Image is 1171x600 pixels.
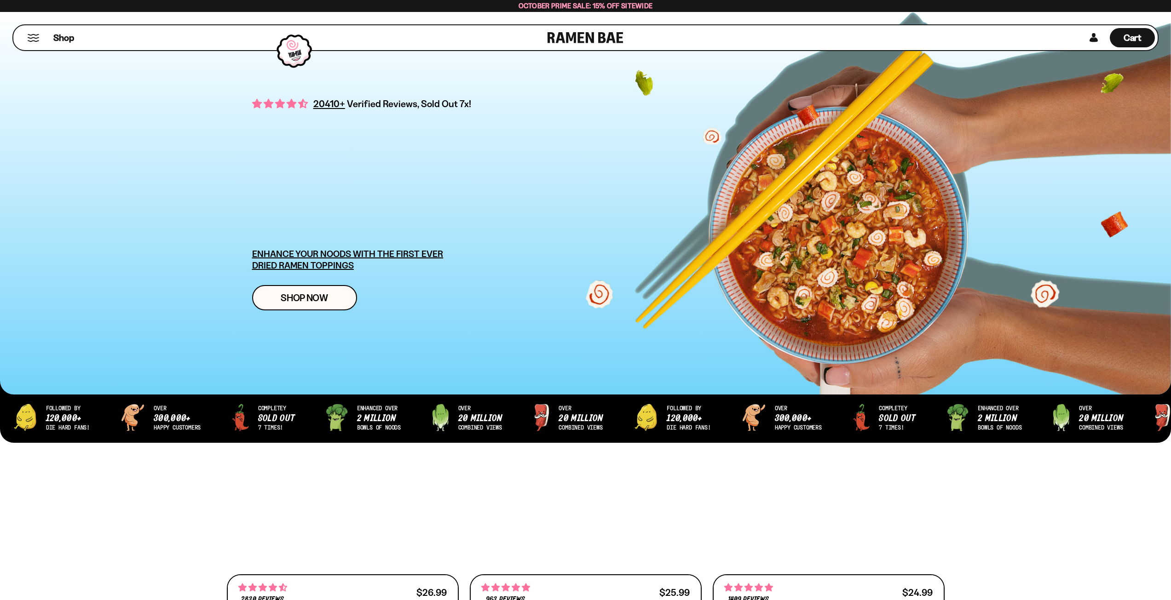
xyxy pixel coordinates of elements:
[53,32,74,44] span: Shop
[1110,25,1155,50] div: Cart
[659,588,690,597] div: $25.99
[313,97,345,111] span: 20410+
[252,285,357,310] a: Shop Now
[53,28,74,47] a: Shop
[238,582,287,594] span: 4.68 stars
[902,588,933,597] div: $24.99
[27,34,40,42] button: Mobile Menu Trigger
[481,582,530,594] span: 4.75 stars
[416,588,447,597] div: $26.99
[519,1,653,10] span: October Prime Sale: 15% off Sitewide
[281,293,328,303] span: Shop Now
[347,98,472,109] span: Verified Reviews, Sold Out 7x!
[724,582,773,594] span: 4.76 stars
[1124,32,1142,43] span: Cart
